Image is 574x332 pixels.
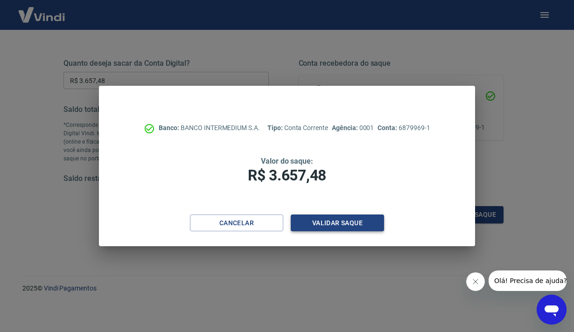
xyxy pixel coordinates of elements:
span: Agência: [332,124,359,131]
iframe: Fechar mensagem [466,272,485,291]
iframe: Mensagem da empresa [489,270,567,291]
p: 6879969-1 [378,123,430,133]
p: 0001 [332,123,374,133]
p: BANCO INTERMEDIUM S.A. [159,123,260,133]
span: R$ 3.657,48 [248,166,326,184]
span: Conta: [378,124,399,131]
span: Valor do saque: [261,157,313,166]
iframe: Botão para abrir a janela de mensagens [537,295,567,325]
p: Conta Corrente [267,123,328,133]
button: Validar saque [291,214,384,232]
span: Olá! Precisa de ajuda? [6,7,78,14]
span: Tipo: [267,124,284,131]
span: Banco: [159,124,181,131]
button: Cancelar [190,214,283,232]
